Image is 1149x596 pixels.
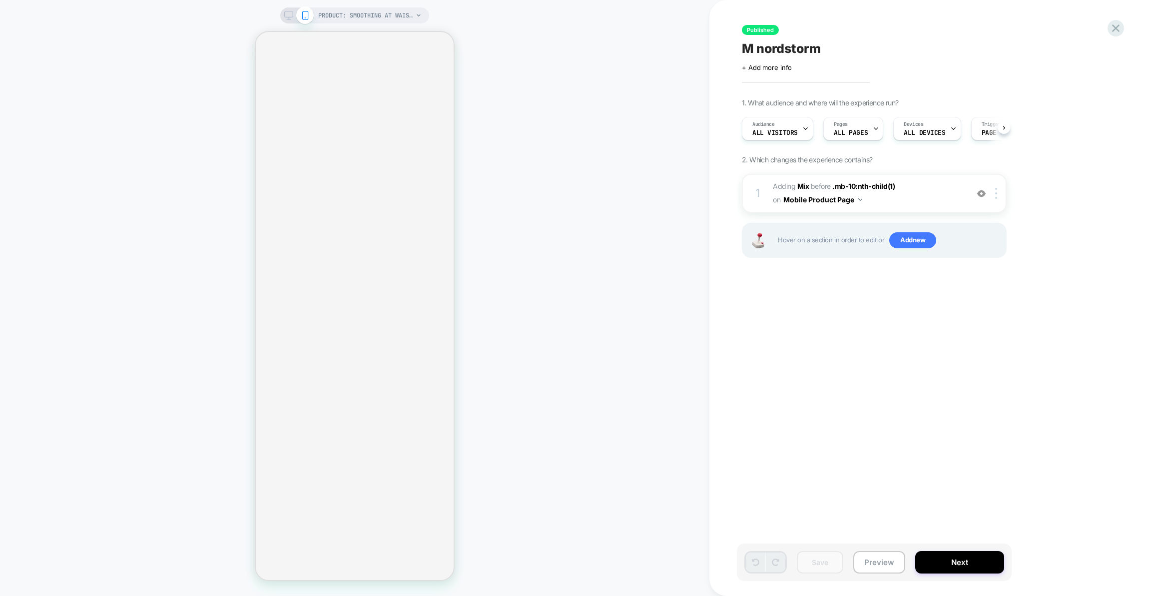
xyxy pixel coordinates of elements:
[904,129,945,136] span: ALL DEVICES
[834,129,868,136] span: ALL PAGES
[742,25,779,35] span: Published
[915,551,1004,574] button: Next
[742,63,792,71] span: + Add more info
[858,198,862,201] img: down arrow
[318,7,413,23] span: PRODUCT: Smoothing At Waist Brief [sand]
[811,182,831,190] span: BEFORE
[748,233,768,248] img: Joystick
[742,98,898,107] span: 1. What audience and where will the experience run?
[742,155,872,164] span: 2. Which changes the experience contains?
[889,232,936,248] span: Add new
[752,129,798,136] span: All Visitors
[742,41,821,56] span: M nordstorm
[783,192,862,207] button: Mobile Product Page
[977,189,986,198] img: crossed eye
[797,551,843,574] button: Save
[853,551,905,574] button: Preview
[773,182,809,190] span: Adding
[752,121,775,128] span: Audience
[982,129,1016,136] span: Page Load
[778,232,1001,248] span: Hover on a section in order to edit or
[832,182,895,190] span: .mb-10:nth-child(1)
[995,188,997,199] img: close
[982,121,1001,128] span: Trigger
[753,183,763,203] div: 1
[904,121,923,128] span: Devices
[834,121,848,128] span: Pages
[797,182,809,190] b: Mix
[773,193,780,206] span: on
